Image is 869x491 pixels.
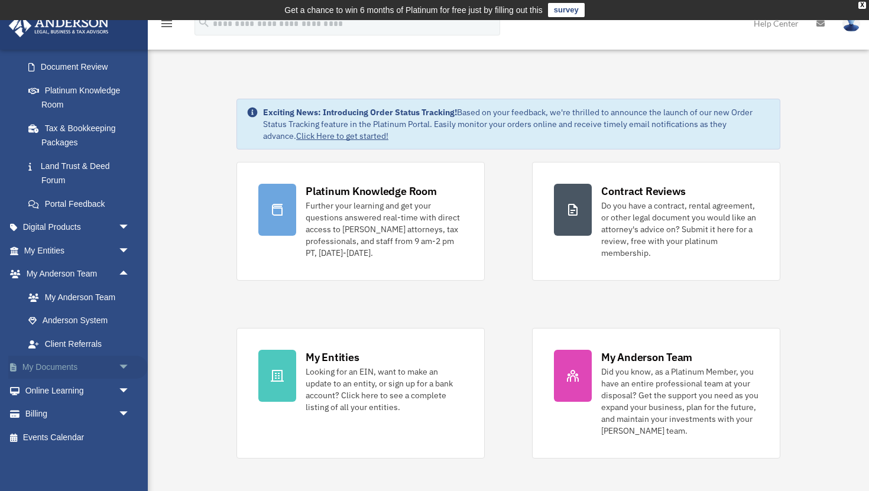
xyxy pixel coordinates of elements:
div: My Anderson Team [601,350,692,365]
a: Portal Feedback [17,192,148,216]
a: menu [160,21,174,31]
div: Do you have a contract, rental agreement, or other legal document you would like an attorney's ad... [601,200,758,259]
a: survey [548,3,585,17]
a: My Anderson Team Did you know, as a Platinum Member, you have an entire professional team at your... [532,328,780,459]
a: Document Review [17,56,148,79]
a: Client Referrals [17,332,148,356]
a: My Entitiesarrow_drop_down [8,239,148,262]
a: My Documentsarrow_drop_down [8,356,148,379]
a: Land Trust & Deed Forum [17,154,148,192]
div: Contract Reviews [601,184,686,199]
div: Did you know, as a Platinum Member, you have an entire professional team at your disposal? Get th... [601,366,758,437]
a: Platinum Knowledge Room [17,79,148,116]
div: My Entities [306,350,359,365]
div: Get a chance to win 6 months of Platinum for free just by filling out this [284,3,543,17]
a: Contract Reviews Do you have a contract, rental agreement, or other legal document you would like... [532,162,780,281]
a: Click Here to get started! [296,131,388,141]
a: My Entities Looking for an EIN, want to make an update to an entity, or sign up for a bank accoun... [236,328,485,459]
img: User Pic [842,15,860,32]
span: arrow_drop_down [118,239,142,263]
a: Online Learningarrow_drop_down [8,379,148,402]
span: arrow_drop_up [118,262,142,287]
div: close [858,2,866,9]
a: My Anderson Teamarrow_drop_up [8,262,148,286]
div: Further your learning and get your questions answered real-time with direct access to [PERSON_NAM... [306,200,463,259]
span: arrow_drop_down [118,356,142,380]
a: Anderson System [17,309,148,333]
i: menu [160,17,174,31]
a: Tax & Bookkeeping Packages [17,116,148,154]
a: Platinum Knowledge Room Further your learning and get your questions answered real-time with dire... [236,162,485,281]
a: Digital Productsarrow_drop_down [8,216,148,239]
img: Anderson Advisors Platinum Portal [5,14,112,37]
div: Platinum Knowledge Room [306,184,437,199]
a: Billingarrow_drop_down [8,402,148,426]
div: Based on your feedback, we're thrilled to announce the launch of our new Order Status Tracking fe... [263,106,770,142]
a: Events Calendar [8,425,148,449]
strong: Exciting News: Introducing Order Status Tracking! [263,107,457,118]
span: arrow_drop_down [118,379,142,403]
span: arrow_drop_down [118,216,142,240]
div: Looking for an EIN, want to make an update to an entity, or sign up for a bank account? Click her... [306,366,463,413]
a: My Anderson Team [17,285,148,309]
i: search [197,16,210,29]
span: arrow_drop_down [118,402,142,427]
